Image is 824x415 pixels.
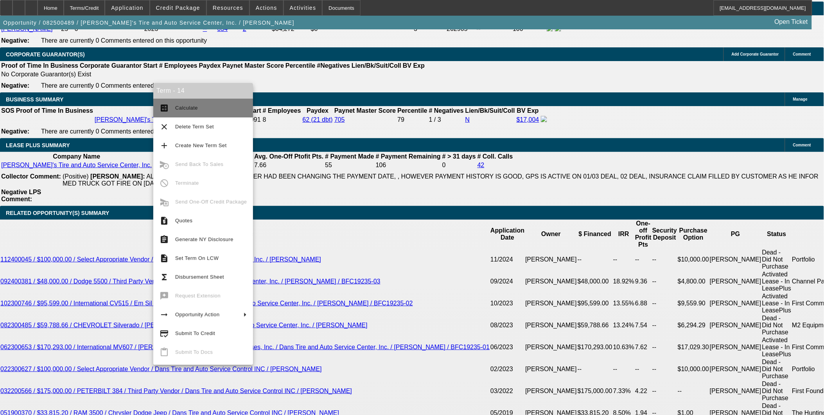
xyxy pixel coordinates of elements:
td: 7.66 [254,161,324,169]
span: ALL ARE SERVICE DEALS, CUSTOMER HAD BEEN CHANGING THE PAYMENT DATE, , HOWEVER PAYMENT HISTORY IS ... [63,173,819,187]
span: Resources [213,5,243,11]
span: Manage [793,97,808,101]
th: Application Date [490,220,525,249]
button: Actions [250,0,283,15]
td: 1991 [246,115,261,124]
td: -- [652,249,677,271]
span: Set Term On LCW [175,255,219,261]
td: [PERSON_NAME] [525,249,577,271]
div: Term - 14 [153,83,253,99]
span: Application [111,5,143,11]
button: Credit Package [150,0,206,15]
td: 10/2023 [490,292,525,314]
mat-icon: credit_score [160,329,169,338]
span: Comment [793,52,811,56]
td: [PERSON_NAME] [525,380,577,402]
span: Opportunity / 082500489 / [PERSON_NAME]'s Tire and Auto Service Center, Inc. / [PERSON_NAME] [3,20,294,26]
td: -- [652,292,677,314]
td: [PERSON_NAME] [709,292,762,314]
td: -- [652,271,677,292]
mat-icon: clear [160,122,169,132]
td: [PERSON_NAME] [709,314,762,336]
b: # Employees [159,62,197,69]
a: $17,004 [517,116,539,123]
a: 42 [478,162,485,168]
span: Submit To Credit [175,330,215,336]
mat-icon: arrow_right_alt [160,310,169,319]
a: N [465,116,470,123]
td: $175,000.00 [577,380,613,402]
b: Negative LPS Comment: [1,189,41,202]
span: There are currently 0 Comments entered on this opportunity [41,128,207,135]
td: Activated Lease - In LeasePlus [762,292,792,314]
td: $95,599.00 [577,292,613,314]
td: [PERSON_NAME] [709,336,762,358]
span: Actions [256,5,277,11]
td: $10,000.00 [677,358,709,380]
td: -- [652,358,677,380]
span: There are currently 0 Comments entered on this opportunity [41,37,207,44]
b: # Negatives [429,107,464,114]
th: Security Deposit [652,220,677,249]
b: Paynet Master Score [334,107,396,114]
td: 09/2024 [490,271,525,292]
b: BV Exp [403,62,425,69]
b: Company Name [53,153,100,160]
td: -- [652,380,677,402]
b: #Negatives [317,62,350,69]
td: 06/2023 [490,336,525,358]
td: 10.63% [613,336,635,358]
span: 8 [263,116,266,123]
button: Activities [284,0,322,15]
mat-icon: calculate [160,103,169,113]
mat-icon: request_quote [160,216,169,226]
td: -- [613,358,635,380]
td: $17,029.30 [677,336,709,358]
b: Lien/Bk/Suit/Coll [352,62,401,69]
th: SOS [1,107,15,115]
div: 79 [397,116,427,123]
td: 02/2023 [490,358,525,380]
td: [PERSON_NAME] [709,271,762,292]
mat-icon: description [160,254,169,263]
td: -- [577,249,613,271]
td: 13.55% [613,292,635,314]
td: 18.92% [613,271,635,292]
mat-icon: add [160,141,169,150]
th: Owner [525,220,577,249]
span: Calculate [175,105,198,111]
b: Collector Comment: [1,173,61,180]
span: Credit Package [156,5,200,11]
b: Percentile [397,107,427,114]
th: Proof of Time In Business [16,107,93,115]
td: [PERSON_NAME] [525,271,577,292]
td: -- [613,249,635,271]
b: Lien/Bk/Suit/Coll [465,107,515,114]
th: Proof of Time In Business [1,62,79,70]
td: $6,294.29 [677,314,709,336]
img: facebook-icon.png [541,116,547,122]
span: Generate NY Disclosure [175,236,233,242]
button: Resources [207,0,249,15]
span: Activities [290,5,316,11]
td: Activated Lease - In LeasePlus [762,336,792,358]
b: Start [143,62,157,69]
td: $10,000.00 [677,249,709,271]
b: [PERSON_NAME]: [90,173,145,180]
td: -- [635,358,652,380]
b: Negative: [1,128,29,135]
th: IRR [613,220,635,249]
b: Start [247,107,261,114]
td: $4,800.00 [677,271,709,292]
td: $48,000.00 [577,271,613,292]
td: 106 [375,161,441,169]
span: Create New Term Set [175,143,227,148]
td: -- [635,249,652,271]
a: 62 (21 dbt) [303,116,333,123]
td: 9.36 [635,271,652,292]
b: Paynet Master Score [223,62,284,69]
b: # Payment Remaining [376,153,441,160]
b: BV Exp [517,107,539,114]
td: 0 [442,161,476,169]
a: 082300485 / $59,788.66 / CHEVROLET Silverado / [PERSON_NAME] / Dans Tire and Auto Service Center,... [0,322,368,328]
